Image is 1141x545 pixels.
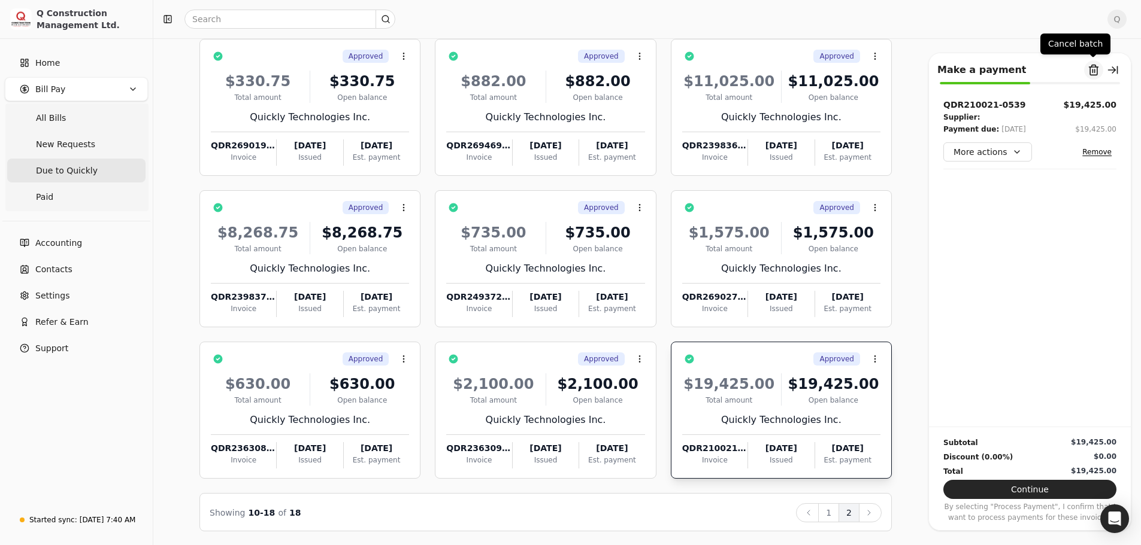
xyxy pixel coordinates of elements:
[815,152,880,163] div: Est. payment
[682,303,747,314] div: Invoice
[446,139,512,152] div: QDR269469-020
[943,451,1013,463] div: Discount (0.00%)
[446,261,644,276] div: Quickly Technologies Inc.
[1063,99,1116,111] button: $19,425.00
[7,185,146,209] a: Paid
[35,263,72,276] span: Contacts
[35,316,89,328] span: Refer & Earn
[211,261,409,276] div: Quickly Technologies Inc.
[839,503,859,522] button: 2
[682,442,747,455] div: QDR210021-0539
[815,291,880,303] div: [DATE]
[584,51,619,62] span: Approved
[277,139,343,152] div: [DATE]
[344,291,409,303] div: [DATE]
[35,83,65,96] span: Bill Pay
[1100,504,1129,533] div: Open Intercom Messenger
[211,92,305,103] div: Total amount
[786,373,880,395] div: $19,425.00
[748,139,814,152] div: [DATE]
[682,110,880,124] div: Quickly Technologies Inc.
[943,480,1116,499] button: Continue
[819,354,854,364] span: Approved
[513,442,579,455] div: [DATE]
[211,291,276,303] div: QDR239837-15-1
[210,508,245,517] span: Showing
[278,508,286,517] span: of
[211,395,305,406] div: Total amount
[211,222,305,243] div: $8,268.75
[943,142,1032,162] button: More actions
[579,442,644,455] div: [DATE]
[211,139,276,152] div: QDR269019-021
[315,92,409,103] div: Open balance
[579,152,644,163] div: Est. payment
[1040,34,1110,54] div: Cancel batch
[184,10,395,29] input: Search
[513,291,579,303] div: [DATE]
[35,57,60,69] span: Home
[7,106,146,130] a: All Bills
[277,303,343,314] div: Issued
[10,8,32,30] img: 3171ca1f-602b-4dfe-91f0-0ace091e1481.jpeg
[682,92,776,103] div: Total amount
[5,336,148,360] button: Support
[786,222,880,243] div: $1,575.00
[344,152,409,163] div: Est. payment
[446,71,540,92] div: $882.00
[446,455,512,465] div: Invoice
[446,92,540,103] div: Total amount
[446,373,540,395] div: $2,100.00
[1001,123,1026,135] div: [DATE]
[818,503,839,522] button: 1
[551,92,645,103] div: Open balance
[7,159,146,182] a: Due to Quickly
[1071,437,1116,447] div: $19,425.00
[584,354,619,364] span: Approved
[211,455,276,465] div: Invoice
[5,77,148,101] button: Bill Pay
[943,123,999,135] div: Payment due:
[513,303,579,314] div: Issued
[211,152,276,163] div: Invoice
[1071,465,1116,476] div: $19,425.00
[682,152,747,163] div: Invoice
[211,442,276,455] div: QDR236308-005
[36,138,95,151] span: New Requests
[937,63,1026,77] div: Make a payment
[579,291,644,303] div: [DATE]
[277,442,343,455] div: [DATE]
[682,455,747,465] div: Invoice
[579,139,644,152] div: [DATE]
[5,51,148,75] a: Home
[277,455,343,465] div: Issued
[682,413,880,427] div: Quickly Technologies Inc.
[249,508,276,517] span: 10 - 18
[211,413,409,427] div: Quickly Technologies Inc.
[446,243,540,254] div: Total amount
[446,291,512,303] div: QDR249372-0551
[211,303,276,314] div: Invoice
[748,303,814,314] div: Issued
[446,442,512,455] div: QDR236309-004
[943,501,1116,523] p: By selecting "Process Payment", I confirm that I want to process payments for these invoices.
[349,202,383,213] span: Approved
[315,71,409,92] div: $330.75
[35,290,69,302] span: Settings
[211,71,305,92] div: $330.75
[5,257,148,281] a: Contacts
[289,508,301,517] span: 18
[5,310,148,334] button: Refer & Earn
[349,354,383,364] span: Approved
[551,373,645,395] div: $2,100.00
[748,442,814,455] div: [DATE]
[1107,10,1127,29] span: Q
[815,455,880,465] div: Est. payment
[211,243,305,254] div: Total amount
[36,112,66,124] span: All Bills
[349,51,383,62] span: Approved
[682,395,776,406] div: Total amount
[815,442,880,455] div: [DATE]
[786,395,880,406] div: Open balance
